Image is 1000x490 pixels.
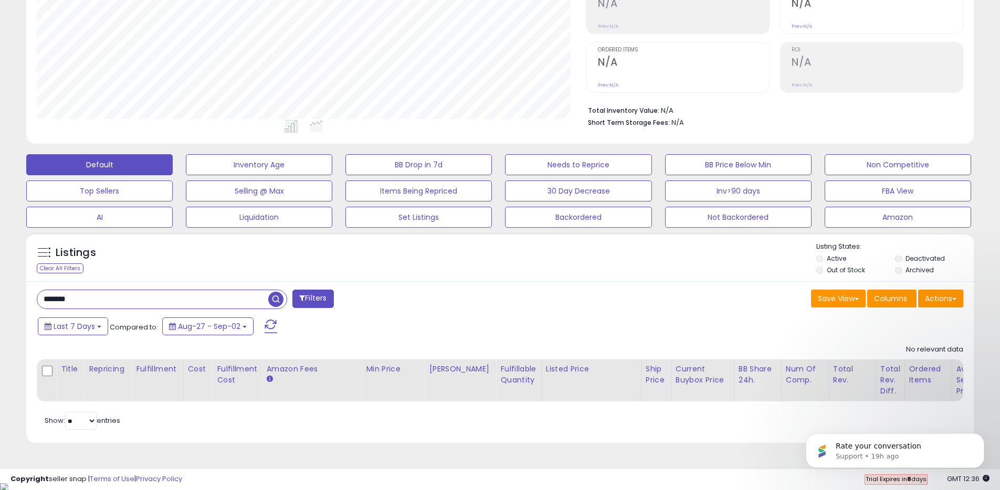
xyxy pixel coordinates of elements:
div: Title [61,364,80,375]
div: Listed Price [546,364,637,375]
div: Amazon Fees [266,364,357,375]
small: Prev: N/A [598,82,618,88]
iframe: Intercom notifications message [790,411,1000,485]
div: Ship Price [646,364,667,386]
small: Prev: N/A [792,23,812,29]
button: Top Sellers [26,180,173,201]
span: Columns [874,293,907,304]
button: Filters [292,290,333,308]
label: Archived [906,265,934,274]
button: BB Price Below Min [665,154,812,175]
span: Compared to: [110,322,158,332]
div: seller snap | | [10,474,182,484]
span: N/A [671,118,684,127]
h2: N/A [598,56,769,70]
span: ROI [792,47,963,53]
span: Show: entries [45,416,120,425]
div: Cost [188,364,208,375]
div: Num of Comp. [786,364,824,386]
button: FBA View [825,180,971,201]
button: Save View [811,290,866,307]
span: Ordered Items [598,47,769,53]
div: BB Share 24h. [739,364,777,386]
div: Total Rev. [833,364,871,386]
div: Current Buybox Price [676,364,730,386]
button: Non Competitive [825,154,971,175]
div: Fulfillment [136,364,178,375]
button: Backordered [505,207,651,228]
div: Clear All Filters [37,263,83,273]
b: Short Term Storage Fees: [588,118,670,127]
label: Active [827,254,846,263]
button: Liquidation [186,207,332,228]
button: Items Being Repriced [345,180,492,201]
button: Actions [918,290,963,307]
button: AI [26,207,173,228]
small: Amazon Fees. [266,375,272,384]
button: Last 7 Days [38,317,108,335]
b: Total Inventory Value: [588,106,659,115]
small: Prev: N/A [792,82,812,88]
li: N/A [588,103,955,116]
h5: Listings [56,246,96,260]
label: Deactivated [906,254,945,263]
div: Repricing [89,364,127,375]
div: No relevant data [906,345,963,355]
h2: N/A [792,56,963,70]
button: Selling @ Max [186,180,332,201]
button: Aug-27 - Sep-02 [162,317,254,335]
p: Listing States: [816,242,974,252]
div: Total Rev. Diff. [880,364,900,397]
a: Terms of Use [90,474,134,484]
div: Fulfillable Quantity [500,364,536,386]
button: Default [26,154,173,175]
button: Not Backordered [665,207,812,228]
button: BB Drop in 7d [345,154,492,175]
button: Inv>90 days [665,180,812,201]
strong: Copyright [10,474,49,484]
button: Columns [867,290,917,307]
span: Last 7 Days [54,321,95,332]
div: Avg Selling Price [956,364,995,397]
div: Ordered Items [909,364,948,386]
div: Min Price [366,364,420,375]
button: Needs to Reprice [505,154,651,175]
button: Set Listings [345,207,492,228]
label: Out of Stock [827,265,865,274]
a: Privacy Policy [136,474,182,484]
button: Inventory Age [186,154,332,175]
div: Fulfillment Cost [217,364,257,386]
small: Prev: N/A [598,23,618,29]
div: [PERSON_NAME] [429,364,491,375]
span: Aug-27 - Sep-02 [178,321,240,332]
button: 30 Day Decrease [505,180,651,201]
button: Amazon [825,207,971,228]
